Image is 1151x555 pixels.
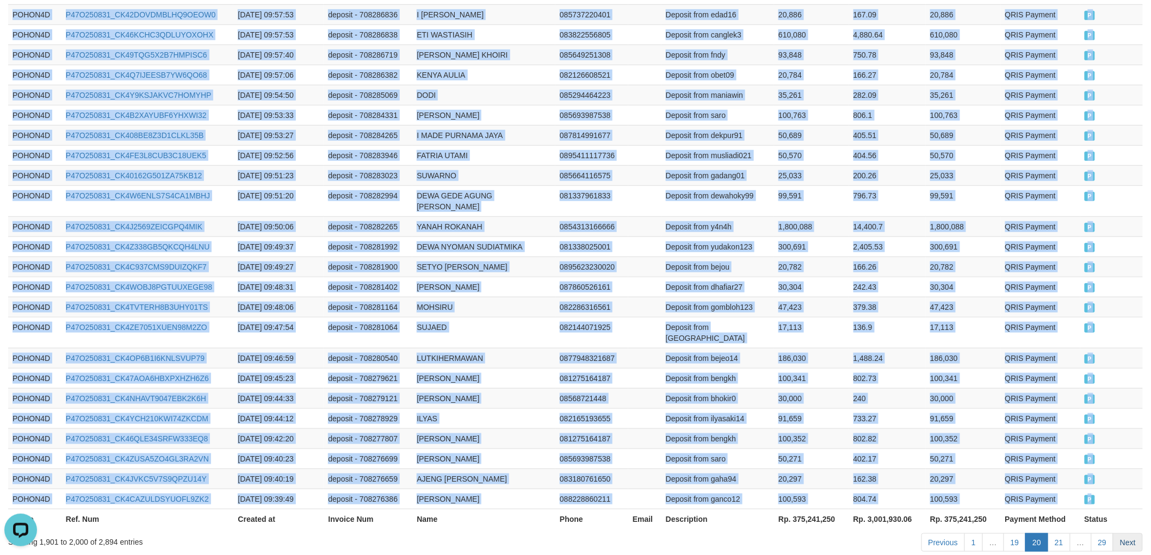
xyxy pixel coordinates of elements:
[1070,533,1092,552] a: …
[412,65,555,85] td: KENYA AULIA
[661,145,774,165] td: Deposit from musliadi021
[849,408,926,428] td: 733.27
[926,408,1000,428] td: 91,659
[1001,368,1080,388] td: QRIS Payment
[555,489,628,509] td: 088228860211
[412,125,555,145] td: I MADE PURNAMA JAYA
[66,71,207,79] a: P47O250831_CK4Q7IJEESB7YW6QO68
[1001,85,1080,105] td: QRIS Payment
[412,368,555,388] td: [PERSON_NAME]
[1001,257,1080,277] td: QRIS Payment
[1001,428,1080,448] td: QRIS Payment
[66,394,206,403] a: P47O250831_CK4NHAVT9047EBK2K6H
[849,317,926,348] td: 136.9
[324,24,412,45] td: deposit - 708286838
[1085,152,1096,161] span: PAID
[849,236,926,257] td: 2,405.53
[774,428,849,448] td: 100,352
[1048,533,1070,552] a: 21
[1085,354,1096,364] span: PAID
[555,216,628,236] td: 0854313166666
[661,408,774,428] td: Deposit from ilyasaki14
[661,105,774,125] td: Deposit from saro
[926,185,1000,216] td: 99,591
[555,348,628,368] td: 0877948321687
[774,4,849,24] td: 20,886
[849,428,926,448] td: 802.82
[661,85,774,105] td: Deposit from maniawin
[8,428,61,448] td: POHON4D
[661,65,774,85] td: Deposit from obet09
[412,317,555,348] td: SUJAED
[324,348,412,368] td: deposit - 708280540
[661,185,774,216] td: Deposit from dewahoky99
[324,388,412,408] td: deposit - 708279121
[8,216,61,236] td: POHON4D
[774,277,849,297] td: 30,304
[61,509,234,529] th: Ref. Num
[849,368,926,388] td: 802.73
[324,185,412,216] td: deposit - 708282994
[661,297,774,317] td: Deposit from gombloh123
[233,428,324,448] td: [DATE] 09:42:20
[661,388,774,408] td: Deposit from bhokir0
[661,277,774,297] td: Deposit from dhafiar27
[233,469,324,489] td: [DATE] 09:40:19
[1025,533,1048,552] a: 20
[324,65,412,85] td: deposit - 708286382
[555,297,628,317] td: 082286316561
[774,257,849,277] td: 20,782
[849,4,926,24] td: 167.09
[555,105,628,125] td: 085693987538
[926,428,1000,448] td: 100,352
[233,85,324,105] td: [DATE] 09:54:50
[555,448,628,469] td: 085693987538
[233,165,324,185] td: [DATE] 09:51:23
[233,348,324,368] td: [DATE] 09:46:59
[412,469,555,489] td: AJENG [PERSON_NAME]
[926,216,1000,236] td: 1,800,088
[324,368,412,388] td: deposit - 708279621
[66,323,207,332] a: P47O250831_CK4ZE7051XUEN98M2ZO
[8,24,61,45] td: POHON4D
[1085,91,1096,101] span: PAID
[555,125,628,145] td: 087814991677
[66,283,212,291] a: P47O250831_CK4WOBJ8PGTUUXEGE98
[412,4,555,24] td: I [PERSON_NAME]
[774,65,849,85] td: 20,784
[233,65,324,85] td: [DATE] 09:57:06
[1001,469,1080,489] td: QRIS Payment
[661,257,774,277] td: Deposit from bejou
[412,428,555,448] td: [PERSON_NAME]
[1001,448,1080,469] td: QRIS Payment
[661,469,774,489] td: Deposit from gaha94
[233,145,324,165] td: [DATE] 09:52:56
[661,24,774,45] td: Deposit from canglek3
[233,509,324,529] th: Created at
[324,317,412,348] td: deposit - 708281064
[1085,283,1096,292] span: PAID
[661,125,774,145] td: Deposit from dekpur91
[8,85,61,105] td: POHON4D
[66,263,207,271] a: P47O250831_CK4C937CMS9DUIZQKF7
[1085,111,1096,121] span: PAID
[661,45,774,65] td: Deposit from fndy
[926,236,1000,257] td: 300,691
[926,257,1000,277] td: 20,782
[661,448,774,469] td: Deposit from saro
[555,4,628,24] td: 085737220401
[1001,388,1080,408] td: QRIS Payment
[324,216,412,236] td: deposit - 708282265
[555,45,628,65] td: 085649251308
[8,368,61,388] td: POHON4D
[66,191,210,200] a: P47O250831_CK4W6ENLS7S4CA1MBHJ
[1001,4,1080,24] td: QRIS Payment
[926,145,1000,165] td: 50,570
[1085,395,1096,404] span: PAID
[1085,223,1096,232] span: PAID
[412,24,555,45] td: ETI WASTIASIH
[1001,185,1080,216] td: QRIS Payment
[233,408,324,428] td: [DATE] 09:44:12
[412,448,555,469] td: [PERSON_NAME]
[849,257,926,277] td: 166.26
